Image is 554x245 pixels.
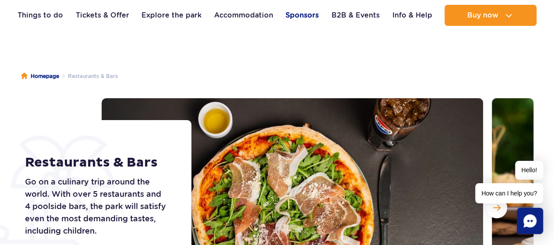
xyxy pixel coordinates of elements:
[76,5,129,26] a: Tickets & Offer
[141,5,201,26] a: Explore the park
[21,72,59,81] a: Homepage
[25,155,172,170] h1: Restaurants & Bars
[475,183,543,203] span: How can I help you?
[467,11,498,19] span: Buy now
[486,197,507,218] button: Next slide
[59,72,118,81] li: Restaurants & Bars
[445,5,536,26] button: Buy now
[25,176,172,237] p: Go on a culinary trip around the world. With over 5 restaurants and 4 poolside bars, the park wil...
[286,5,319,26] a: Sponsors
[18,5,63,26] a: Things to do
[332,5,380,26] a: B2B & Events
[517,208,543,234] div: Chat
[214,5,273,26] a: Accommodation
[392,5,432,26] a: Info & Help
[515,161,543,180] span: Hello!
